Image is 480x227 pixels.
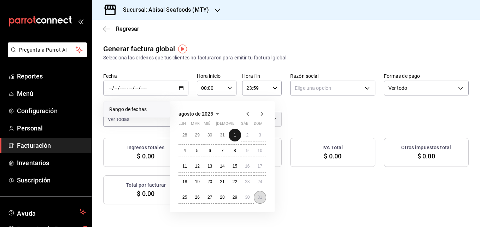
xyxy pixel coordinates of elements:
button: 18 de agosto de 2025 [178,175,191,188]
abbr: 6 de agosto de 2025 [209,148,211,153]
input: -- [129,85,133,91]
button: 8 de agosto de 2025 [229,144,241,157]
abbr: 13 de agosto de 2025 [207,164,212,169]
button: 5 de agosto de 2025 [191,144,203,157]
button: 1 de agosto de 2025 [229,129,241,141]
button: 14 de agosto de 2025 [216,160,228,173]
button: Regresar [103,25,139,32]
div: Elige una opción [290,81,375,95]
span: / [112,85,114,91]
button: 30 de agosto de 2025 [241,191,253,204]
span: Rango de fechas [109,106,164,113]
span: / [133,85,135,91]
button: 31 de agosto de 2025 [254,191,266,204]
abbr: viernes [229,121,234,129]
abbr: domingo [254,121,263,129]
abbr: 31 de agosto de 2025 [258,195,262,200]
span: / [139,85,141,91]
input: -- [114,85,118,91]
span: Menú [17,89,86,98]
img: Tooltip marker [178,45,187,53]
input: ---- [120,85,126,91]
abbr: 27 de agosto de 2025 [207,195,212,200]
abbr: 11 de agosto de 2025 [182,164,187,169]
abbr: jueves [216,121,258,129]
abbr: 15 de agosto de 2025 [233,164,237,169]
span: Suscripción [17,175,86,185]
button: 28 de julio de 2025 [178,129,191,141]
button: 2 de agosto de 2025 [241,129,253,141]
span: - [127,85,128,91]
abbr: 9 de agosto de 2025 [246,148,248,153]
button: 9 de agosto de 2025 [241,144,253,157]
button: 24 de agosto de 2025 [254,175,266,188]
label: Formas de pago [384,74,469,78]
h3: Total por facturar [126,181,166,189]
abbr: 20 de agosto de 2025 [207,179,212,184]
label: Hora fin [242,74,282,78]
abbr: 4 de agosto de 2025 [183,148,186,153]
button: 29 de julio de 2025 [191,129,203,141]
span: Ver todas [108,116,129,123]
input: -- [135,85,139,91]
abbr: lunes [178,121,186,129]
button: 22 de agosto de 2025 [229,175,241,188]
abbr: 24 de agosto de 2025 [258,179,262,184]
h3: IVA Total [322,144,343,151]
abbr: 1 de agosto de 2025 [234,133,236,138]
h3: Sucursal: Abisal Seafoods (MTY) [117,6,209,14]
button: 11 de agosto de 2025 [178,160,191,173]
button: 31 de julio de 2025 [216,129,228,141]
abbr: 12 de agosto de 2025 [195,164,199,169]
label: Razón social [290,74,375,78]
span: $ 0.00 [137,151,154,161]
abbr: 29 de julio de 2025 [195,133,199,138]
span: $ 0.00 [417,151,435,161]
abbr: 28 de agosto de 2025 [220,195,224,200]
span: Configuración [17,106,86,116]
span: Reportes [17,71,86,81]
abbr: 26 de agosto de 2025 [195,195,199,200]
span: Facturación [17,141,86,150]
div: Generar factura global [103,43,175,54]
abbr: 31 de julio de 2025 [220,133,224,138]
label: Fecha [103,74,188,78]
abbr: 25 de agosto de 2025 [182,195,187,200]
abbr: 5 de agosto de 2025 [196,148,199,153]
button: 4 de agosto de 2025 [178,144,191,157]
abbr: sábado [241,121,248,129]
button: 30 de julio de 2025 [204,129,216,141]
button: 27 de agosto de 2025 [204,191,216,204]
button: agosto de 2025 [178,110,222,118]
abbr: 14 de agosto de 2025 [220,164,224,169]
a: Pregunta a Parrot AI [5,51,87,59]
button: 19 de agosto de 2025 [191,175,203,188]
input: ---- [141,85,147,91]
span: agosto de 2025 [178,111,213,117]
span: Regresar [116,25,139,32]
button: 20 de agosto de 2025 [204,175,216,188]
abbr: 8 de agosto de 2025 [234,148,236,153]
span: $ 0.00 [137,189,154,198]
abbr: 23 de agosto de 2025 [245,179,250,184]
button: 15 de agosto de 2025 [229,160,241,173]
span: Inventarios [17,158,86,168]
abbr: 29 de agosto de 2025 [233,195,237,200]
abbr: 16 de agosto de 2025 [245,164,250,169]
abbr: 10 de agosto de 2025 [258,148,262,153]
button: 17 de agosto de 2025 [254,160,266,173]
button: 10 de agosto de 2025 [254,144,266,157]
span: Personal [17,123,86,133]
button: 6 de agosto de 2025 [204,144,216,157]
abbr: martes [191,121,199,129]
input: -- [109,85,112,91]
span: Ayuda [17,208,77,216]
button: open_drawer_menu [78,18,83,24]
h3: Otros impuestos total [401,144,451,151]
abbr: 19 de agosto de 2025 [195,179,199,184]
button: 25 de agosto de 2025 [178,191,191,204]
label: Hora inicio [197,74,236,78]
abbr: 18 de agosto de 2025 [182,179,187,184]
button: 16 de agosto de 2025 [241,160,253,173]
abbr: 28 de julio de 2025 [182,133,187,138]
